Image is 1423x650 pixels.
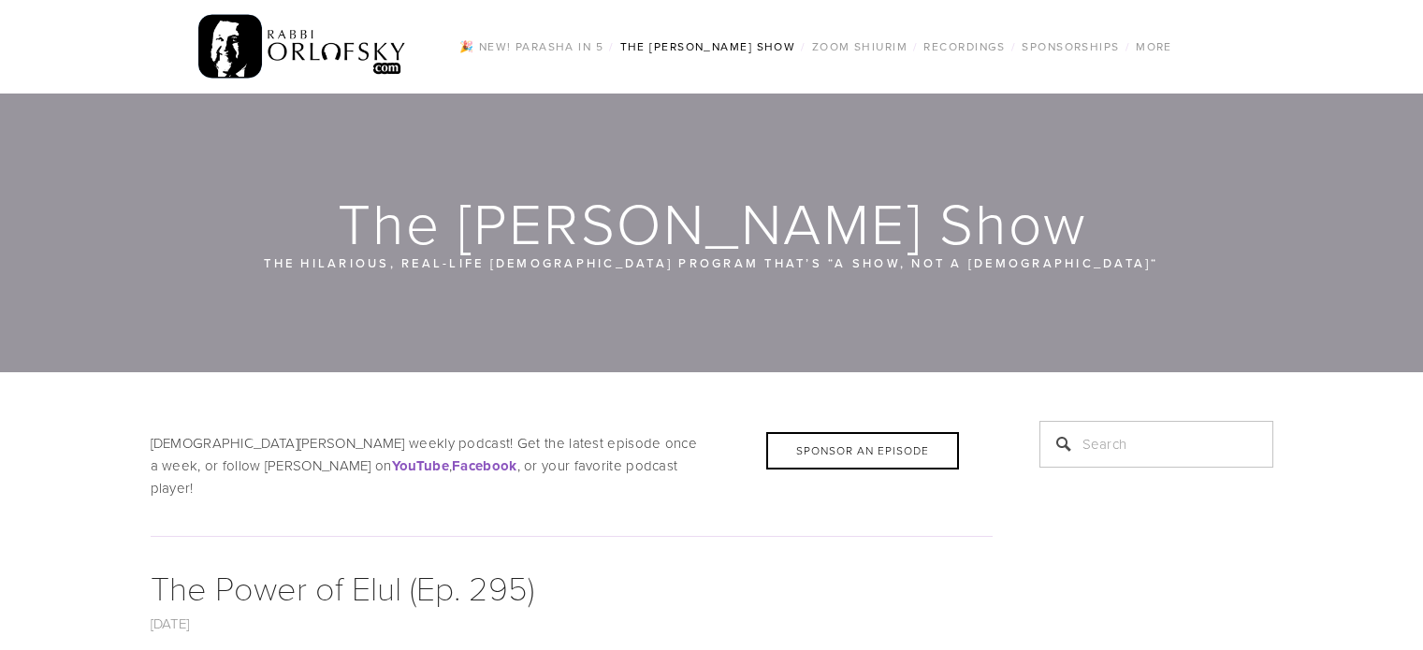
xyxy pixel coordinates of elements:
a: Sponsorships [1016,35,1125,59]
span: / [1125,38,1130,54]
a: Zoom Shiurim [806,35,913,59]
a: The Power of Elul (Ep. 295) [151,564,534,610]
a: [DATE] [151,614,190,633]
a: Recordings [918,35,1010,59]
p: [DEMOGRAPHIC_DATA][PERSON_NAME] weekly podcast! Get the latest episode once a week, or follow [PE... [151,432,993,499]
strong: YouTube [392,455,449,476]
input: Search [1039,421,1273,468]
a: The [PERSON_NAME] Show [615,35,802,59]
span: / [609,38,614,54]
a: 🎉 NEW! Parasha in 5 [454,35,609,59]
h1: The [PERSON_NAME] Show [151,193,1275,253]
a: More [1130,35,1178,59]
span: / [1011,38,1016,54]
a: Facebook [452,455,516,475]
strong: Facebook [452,455,516,476]
span: / [913,38,918,54]
p: The hilarious, real-life [DEMOGRAPHIC_DATA] program that’s “a show, not a [DEMOGRAPHIC_DATA]“ [263,253,1161,273]
a: YouTube [392,455,449,475]
span: / [801,38,806,54]
div: Sponsor an Episode [766,432,959,469]
img: RabbiOrlofsky.com [198,10,407,83]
